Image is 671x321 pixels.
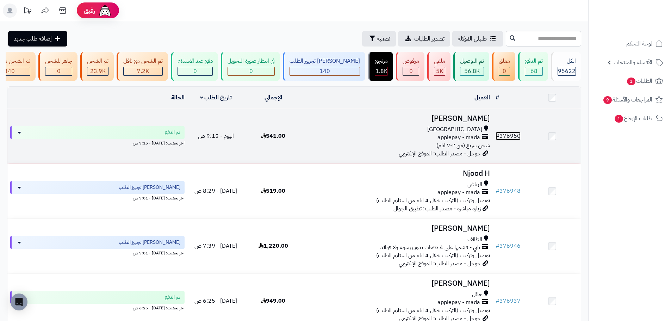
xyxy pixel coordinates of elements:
[45,57,72,65] div: جاهز للشحن
[377,35,390,43] span: تصفية
[8,31,67,47] a: إضافة طلب جديد
[11,294,27,310] div: Open Intercom Messenger
[530,67,538,75] span: 68
[37,52,79,81] a: جاهز للشحن 0
[45,67,72,75] div: 0
[499,57,510,65] div: معلق
[399,149,481,158] span: جوجل - مصدر الطلب: الموقع الإلكتروني
[434,67,445,75] div: 4985
[119,239,180,246] span: [PERSON_NAME] تجهيز الطلب
[305,115,490,123] h3: [PERSON_NAME]
[496,187,521,195] a: #376948
[375,67,387,75] span: 1.8K
[414,35,445,43] span: تصدير الطلبات
[79,52,115,81] a: تم الشحن 23.9K
[626,76,652,86] span: الطلبات
[626,39,652,49] span: لوحة التحكم
[290,67,360,75] div: 140
[380,243,480,252] span: تابي - قسّمها على 4 دفعات بدون رسوم ولا فوائد
[525,57,543,65] div: تم الدفع
[19,4,36,19] a: تحديثات المنصة
[593,73,667,89] a: الطلبات1
[261,132,285,140] span: 541.00
[115,52,169,81] a: تم الشحن مع ناقل 7.2K
[593,110,667,127] a: طلبات الإرجاع1
[290,57,360,65] div: [PERSON_NAME] تجهيز الطلب
[165,129,180,136] span: تم الدفع
[460,57,484,65] div: تم التوصيل
[259,242,288,250] span: 1,220.00
[458,35,487,43] span: طلباتي المُوكلة
[403,67,419,75] div: 0
[376,251,490,260] span: توصيل وتركيب (التركيب خلال 4 ايام من استلام الطلب)
[593,91,667,108] a: المراجعات والأسئلة9
[124,67,162,75] div: 7223
[525,67,542,75] div: 68
[393,204,481,213] span: زيارة مباشرة - مصدر الطلب: تطبيق الجوال
[228,57,275,65] div: في انتظار صورة التحويل
[623,5,664,20] img: logo-2.png
[434,57,445,65] div: ملغي
[123,57,163,65] div: تم الشحن مع ناقل
[200,93,232,102] a: تاريخ الطلب
[10,194,185,201] div: اخر تحديث: [DATE] - 9:01 ص
[496,242,521,250] a: #376946
[409,67,413,75] span: 0
[593,35,667,52] a: لوحة التحكم
[517,52,549,81] a: تم الدفع 68
[261,187,285,195] span: 519.00
[178,57,213,65] div: دفع عند الاستلام
[362,31,396,47] button: تصفية
[603,96,612,104] span: 9
[394,52,426,81] a: مرفوض 0
[549,52,583,81] a: الكل95622
[137,67,149,75] span: 7.2K
[10,139,185,146] div: اخر تحديث: [DATE] - 9:15 ص
[90,67,106,75] span: 23.9K
[603,95,652,105] span: المراجعات والأسئلة
[436,67,443,75] span: 5K
[375,57,388,65] div: مرتجع
[57,67,61,75] span: 0
[503,67,506,75] span: 0
[615,115,623,123] span: 1
[614,57,652,67] span: الأقسام والمنتجات
[467,235,482,243] span: الطائف
[398,31,450,47] a: تصدير الطلبات
[305,169,490,178] h3: Njood H
[228,67,274,75] div: 0
[496,242,499,250] span: #
[10,249,185,256] div: اخر تحديث: [DATE] - 9:01 ص
[87,67,108,75] div: 23859
[194,242,237,250] span: [DATE] - 7:39 ص
[194,297,237,305] span: [DATE] - 6:25 ص
[319,67,330,75] span: 140
[171,93,185,102] a: الحالة
[496,132,521,140] a: #376950
[376,196,490,205] span: توصيل وتركيب (التركيب خلال 4 ايام من استلام الطلب)
[426,52,452,81] a: ملغي 5K
[427,125,482,134] span: [GEOGRAPHIC_DATA]
[452,52,491,81] a: تم التوصيل 56.8K
[305,279,490,288] h3: [PERSON_NAME]
[452,31,503,47] a: طلباتي المُوكلة
[496,297,499,305] span: #
[367,52,394,81] a: مرتجع 1.8K
[627,78,635,85] span: 1
[491,52,517,81] a: معلق 0
[10,304,185,311] div: اخر تحديث: [DATE] - 6:25 ص
[437,189,480,197] span: applepay - mada
[558,57,576,65] div: الكل
[87,57,108,65] div: تم الشحن
[194,187,237,195] span: [DATE] - 8:29 ص
[165,294,180,301] span: تم الدفع
[496,187,499,195] span: #
[376,306,490,315] span: توصيل وتركيب (التركيب خلال 4 ايام من استلام الطلب)
[474,93,490,102] a: العميل
[472,290,482,298] span: حائل
[496,132,499,140] span: #
[4,67,15,75] span: 340
[436,141,490,150] span: شحن سريع (من ٢-٧ ايام)
[499,67,510,75] div: 0
[464,67,480,75] span: 56.8K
